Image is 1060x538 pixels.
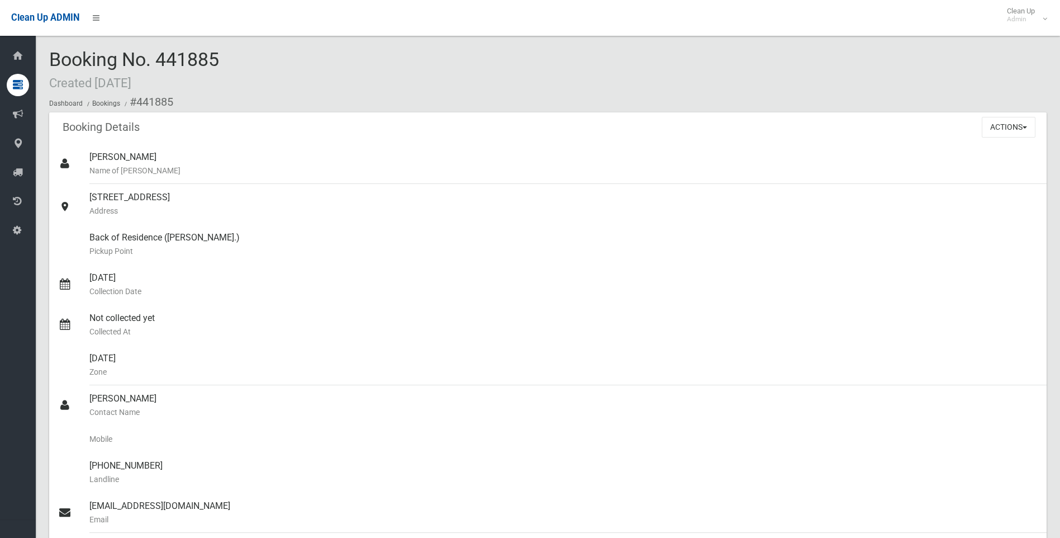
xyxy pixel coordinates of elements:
[89,345,1038,385] div: [DATE]
[89,405,1038,419] small: Contact Name
[92,100,120,107] a: Bookings
[89,305,1038,345] div: Not collected yet
[89,265,1038,305] div: [DATE]
[11,12,79,23] span: Clean Up ADMIN
[89,224,1038,265] div: Back of Residence ([PERSON_NAME].)
[49,100,83,107] a: Dashboard
[89,365,1038,379] small: Zone
[49,116,153,138] header: Booking Details
[89,452,1038,493] div: [PHONE_NUMBER]
[89,385,1038,426] div: [PERSON_NAME]
[89,244,1038,258] small: Pickup Point
[49,48,219,92] span: Booking No. 441885
[89,473,1038,486] small: Landline
[89,164,1038,177] small: Name of [PERSON_NAME]
[982,117,1035,138] button: Actions
[49,75,131,90] small: Created [DATE]
[89,285,1038,298] small: Collection Date
[1007,15,1035,23] small: Admin
[89,432,1038,446] small: Mobile
[89,144,1038,184] div: [PERSON_NAME]
[89,493,1038,533] div: [EMAIL_ADDRESS][DOMAIN_NAME]
[1001,7,1046,23] span: Clean Up
[89,325,1038,338] small: Collected At
[89,513,1038,526] small: Email
[49,493,1047,533] a: [EMAIL_ADDRESS][DOMAIN_NAME]Email
[122,92,173,112] li: #441885
[89,204,1038,218] small: Address
[89,184,1038,224] div: [STREET_ADDRESS]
